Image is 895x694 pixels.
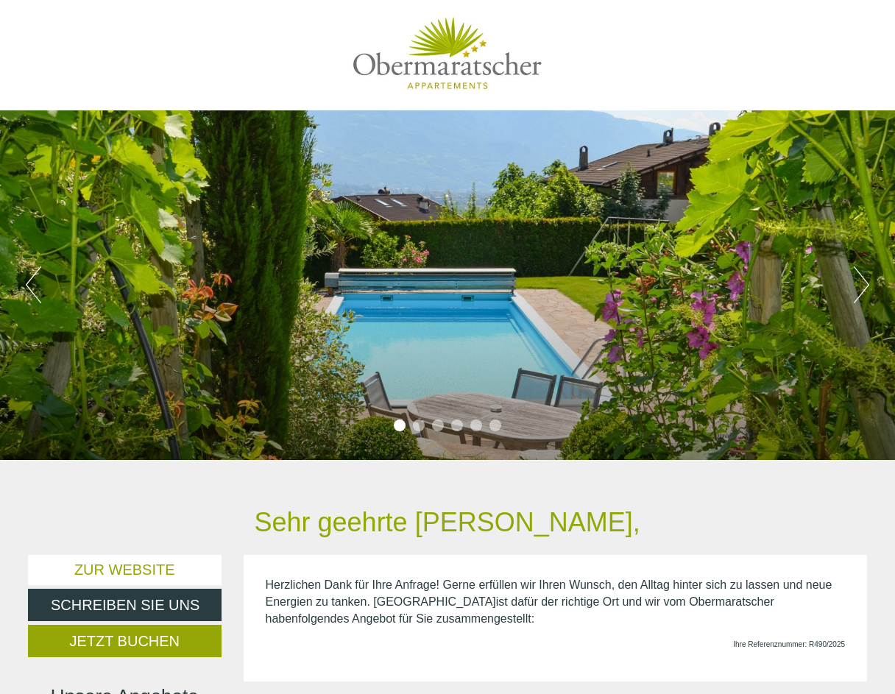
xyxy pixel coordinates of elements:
a: Zur Website [28,555,222,585]
h1: Sehr geehrte [PERSON_NAME], [255,508,640,537]
p: Obermaratscher haben [266,577,846,628]
span: Herzlichen Dank für Ihre Anfrage! Gerne erfüllen wir Ihren Wunsch, den Alltag hinter sich zu lass... [266,578,832,608]
span: folgendes Angebot für Sie zusammengestellt: [298,612,534,625]
a: Schreiben Sie uns [28,589,222,621]
a: Jetzt buchen [28,625,222,657]
button: Previous [26,266,41,303]
span: Ihre Referenznummer: R490/2025 [733,640,845,648]
span: ist dafür der richtige Ort und wir vom [496,595,689,608]
button: Next [854,266,869,303]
